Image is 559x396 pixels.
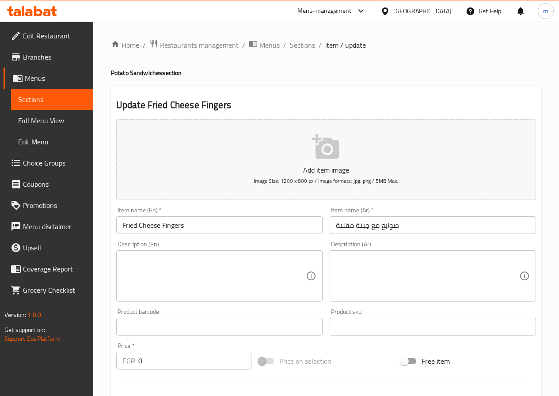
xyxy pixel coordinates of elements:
li: / [283,40,286,50]
span: Branches [23,52,86,62]
span: Image Size: 1200 x 800 px / Image formats: jpg, png / 5MB Max. [254,176,398,186]
span: Edit Restaurant [23,30,86,41]
input: Enter name Ar [330,216,536,234]
a: Promotions [4,195,93,216]
p: Add item image [130,165,522,175]
span: Sections [18,94,86,105]
span: Upsell [23,242,86,253]
li: / [143,40,146,50]
div: [GEOGRAPHIC_DATA] [393,6,452,16]
a: Menus [4,68,93,89]
a: Coverage Report [4,258,93,279]
span: Menus [259,40,280,50]
li: / [242,40,245,50]
li: / [319,40,322,50]
span: Coupons [23,179,86,189]
a: Full Menu View [11,110,93,131]
input: Please enter price [138,352,251,370]
a: Edit Menu [11,131,93,152]
input: Enter name En [116,216,323,234]
a: Menu disclaimer [4,216,93,237]
span: Full Menu View [18,115,86,126]
a: Branches [4,46,93,68]
button: Add item imageImage Size: 1200 x 800 px / Image formats: jpg, png / 5MB Max. [116,119,536,200]
a: Support.OpsPlatform [4,333,61,344]
h4: Potato Sandwiches section [111,68,541,77]
div: Menu-management [297,6,352,16]
span: Promotions [23,200,86,211]
a: Choice Groups [4,152,93,173]
span: Coverage Report [23,264,86,274]
a: Sections [11,89,93,110]
span: Menu disclaimer [23,221,86,232]
span: Price on selection [279,356,331,366]
span: Free item [422,356,450,366]
p: EGP [122,355,135,366]
h2: Update Fried Cheese Fingers [116,98,536,112]
a: Sections [290,40,315,50]
nav: breadcrumb [111,39,541,51]
a: Menus [249,39,280,51]
span: Restaurants management [160,40,239,50]
span: Choice Groups [23,158,86,168]
span: Version: [4,309,26,321]
span: Edit Menu [18,136,86,147]
a: Edit Restaurant [4,25,93,46]
span: m [543,6,548,16]
span: Menus [25,73,86,83]
a: Upsell [4,237,93,258]
input: Please enter product sku [330,318,536,336]
input: Please enter product barcode [116,318,323,336]
a: Home [111,40,139,50]
a: Coupons [4,173,93,195]
a: Restaurants management [149,39,239,51]
span: 1.0.0 [27,309,41,321]
span: Get support on: [4,324,45,336]
a: Grocery Checklist [4,279,93,301]
span: item / update [325,40,366,50]
span: Grocery Checklist [23,285,86,295]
